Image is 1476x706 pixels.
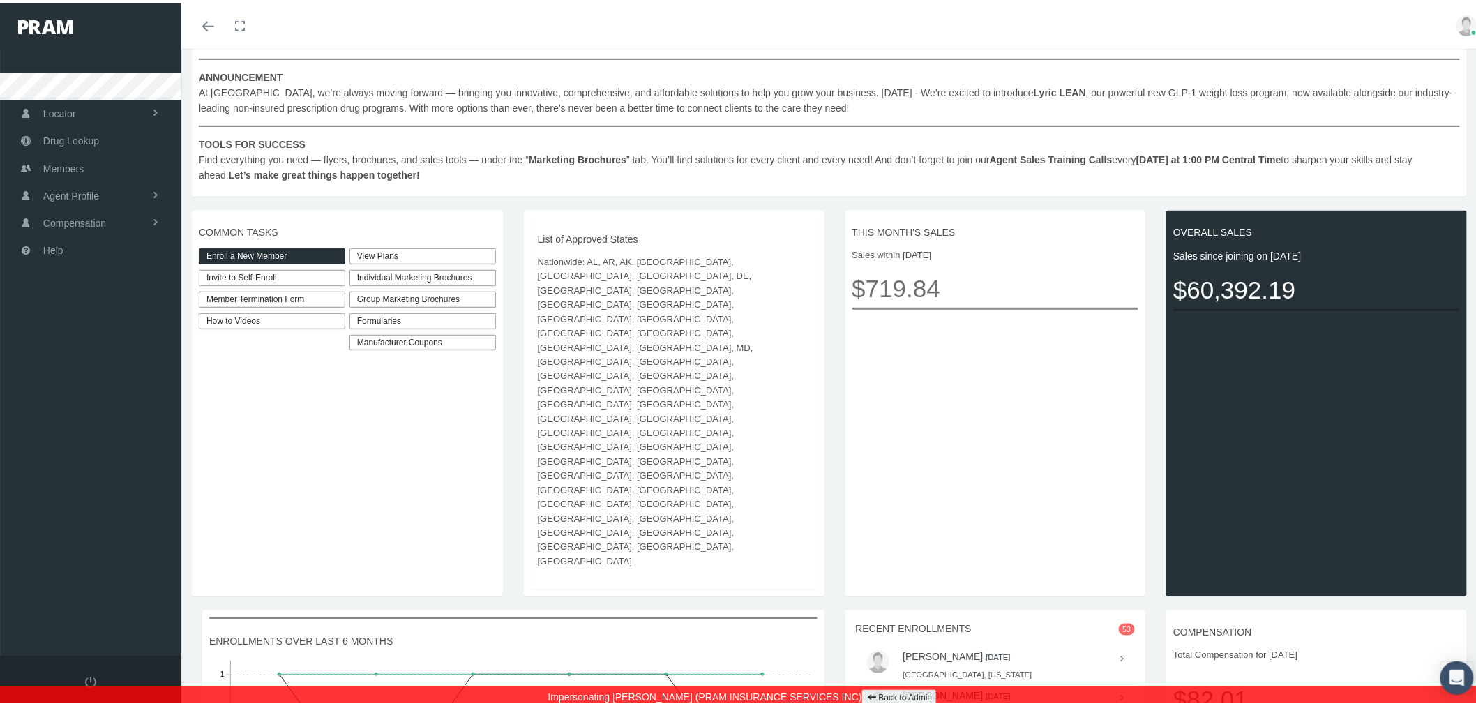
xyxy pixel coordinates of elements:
span: Total Compensation for [DATE] [1173,645,1460,659]
b: Agent Sales Training Calls [990,151,1113,163]
a: How to Videos [199,310,345,326]
span: Sales since joining on [DATE] [1173,246,1460,261]
tspan: 1 [220,668,225,676]
b: Let’s make great things happen together! [229,167,420,178]
small: [DATE] [986,650,1011,659]
span: Help [43,234,63,261]
a: [PERSON_NAME] [903,648,984,659]
b: TOOLS FOR SUCCESS [199,136,306,147]
span: RECENT ENROLLMENTS [856,620,972,631]
img: user-placeholder.jpg [867,648,889,670]
a: Invite to Self-Enroll [199,267,345,283]
span: Enrollment in our Affordable and Signature insured programs is temporarily paused. Stay tuned — w... [199,15,1460,180]
a: Back to Admin [862,687,937,703]
div: Individual Marketing Brochures [349,267,496,283]
a: Manufacturer Coupons [349,332,496,348]
span: $60,392.19 [1173,268,1460,306]
span: Locator [43,98,76,124]
span: Drug Lookup [43,125,99,151]
div: Open Intercom Messenger [1440,659,1474,692]
a: View Plans [349,246,496,262]
span: Nationwide: AL, AR, AK, [GEOGRAPHIC_DATA], [GEOGRAPHIC_DATA], [GEOGRAPHIC_DATA], DE, [GEOGRAPHIC_... [538,253,811,566]
b: Marketing Brochures [529,151,626,163]
span: List of Approved States [538,229,811,244]
span: THIS MONTH'S SALES [852,222,1139,237]
a: Member Termination Form [199,289,345,305]
b: [DATE] at 1:00 PM Central Time [1136,151,1281,163]
b: Lyric LEAN [1034,84,1086,96]
span: OVERALL SALES [1173,222,1460,237]
span: COMPENSATION [1173,622,1460,637]
span: ENROLLMENTS OVER LAST 6 MONTHS [209,631,818,646]
img: PRAM_20_x_78.png [18,17,73,31]
span: Sales within [DATE] [852,246,1139,260]
span: Compensation [43,207,106,234]
span: $719.84 [852,266,1139,305]
small: [GEOGRAPHIC_DATA], [US_STATE] [903,668,1032,676]
span: 53 [1119,621,1136,633]
span: Agent Profile [43,180,99,206]
b: ANNOUNCEMENT [199,69,283,80]
span: COMMON TASKS [199,222,496,237]
div: Formularies [349,310,496,326]
span: Members [43,153,84,179]
a: Enroll a New Member [199,246,345,262]
div: Group Marketing Brochures [349,289,496,305]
